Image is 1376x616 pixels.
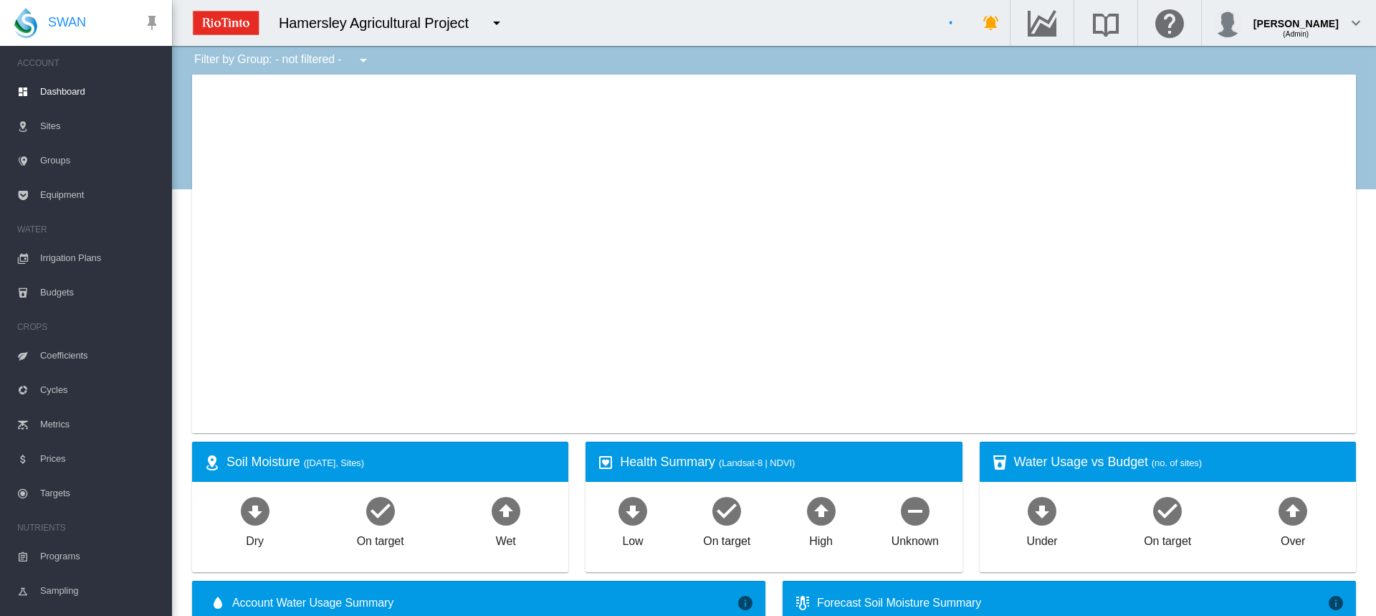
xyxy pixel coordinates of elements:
[977,9,1005,37] button: icon-bell-ring
[1025,493,1059,528] md-icon: icon-arrow-down-bold-circle
[703,528,750,549] div: On target
[40,178,161,212] span: Equipment
[304,458,364,468] span: ([DATE], Sites)
[804,493,838,528] md-icon: icon-arrow-up-bold-circle
[40,373,161,407] span: Cycles
[482,9,511,37] button: icon-menu-down
[1089,14,1123,32] md-icon: Search the knowledge base
[1025,14,1059,32] md-icon: Go to the Data Hub
[40,574,161,608] span: Sampling
[1347,14,1365,32] md-icon: icon-chevron-down
[616,493,650,528] md-icon: icon-arrow-down-bold-circle
[809,528,833,549] div: High
[892,528,939,549] div: Unknown
[1327,594,1344,612] md-icon: icon-information
[622,528,643,549] div: Low
[40,338,161,373] span: Coefficients
[1283,30,1309,38] span: (Admin)
[40,407,161,442] span: Metrics
[709,493,744,528] md-icon: icon-checkbox-marked-circle
[17,52,161,75] span: ACCOUNT
[794,594,811,612] md-icon: icon-thermometer-lines
[1014,453,1344,471] div: Water Usage vs Budget
[991,454,1008,471] md-icon: icon-cup-water
[279,13,482,33] div: Hamersley Agricultural Project
[48,14,86,32] span: SWAN
[40,476,161,511] span: Targets
[1152,458,1202,468] span: (no. of sites)
[719,458,795,468] span: (Landsat-8 | NDVI)
[246,528,264,549] div: Dry
[209,594,226,612] md-icon: icon-water
[187,5,264,41] img: ZPXdBAAAAAElFTkSuQmCC
[14,8,37,38] img: SWAN-Landscape-Logo-Colour-drop.png
[1152,14,1187,32] md-icon: Click here for help
[363,493,398,528] md-icon: icon-checkbox-marked-circle
[1144,528,1191,549] div: On target
[983,14,1000,32] md-icon: icon-bell-ring
[226,453,557,471] div: Soil Moisture
[496,528,516,549] div: Wet
[183,46,382,75] div: Filter by Group: - not filtered -
[40,109,161,143] span: Sites
[898,493,932,528] md-icon: icon-minus-circle
[40,75,161,109] span: Dashboard
[349,46,378,75] button: icon-menu-down
[238,493,272,528] md-icon: icon-arrow-down-bold-circle
[1027,528,1058,549] div: Under
[355,52,372,69] md-icon: icon-menu-down
[488,14,505,32] md-icon: icon-menu-down
[737,594,754,612] md-icon: icon-information
[40,275,161,310] span: Budgets
[357,528,404,549] div: On target
[1253,11,1339,25] div: [PERSON_NAME]
[204,454,221,471] md-icon: icon-map-marker-radius
[40,241,161,275] span: Irrigation Plans
[17,516,161,539] span: NUTRIENTS
[40,442,161,476] span: Prices
[489,493,523,528] md-icon: icon-arrow-up-bold-circle
[143,14,161,32] md-icon: icon-pin
[17,316,161,338] span: CROPS
[17,218,161,241] span: WATER
[1281,528,1305,549] div: Over
[40,539,161,574] span: Programs
[1213,9,1242,37] img: profile.jpg
[40,143,161,178] span: Groups
[817,595,1327,611] div: Forecast Soil Moisture Summary
[232,595,737,611] span: Account Water Usage Summary
[1150,493,1185,528] md-icon: icon-checkbox-marked-circle
[620,453,950,471] div: Health Summary
[1276,493,1310,528] md-icon: icon-arrow-up-bold-circle
[597,454,614,471] md-icon: icon-heart-box-outline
